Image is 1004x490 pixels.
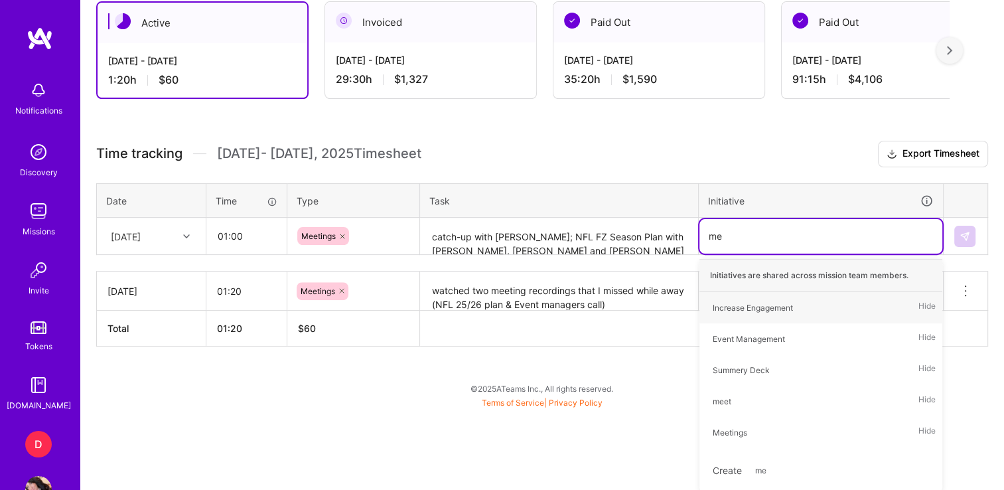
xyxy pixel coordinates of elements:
[699,259,942,292] div: Initiatives are shared across mission team members.
[960,231,970,242] img: Submit
[848,72,883,86] span: $4,106
[25,77,52,104] img: bell
[20,165,58,179] div: Discovery
[394,72,428,86] span: $1,327
[301,286,335,296] span: Meetings
[947,46,952,55] img: right
[217,145,421,162] span: [DATE] - [DATE] , 2025 Timesheet
[287,183,420,218] th: Type
[792,53,982,67] div: [DATE] - [DATE]
[108,73,297,87] div: 1:20 h
[918,392,936,410] span: Hide
[25,372,52,398] img: guide book
[25,139,52,165] img: discovery
[183,233,190,240] i: icon Chevron
[564,72,754,86] div: 35:20 h
[918,299,936,317] span: Hide
[98,3,307,43] div: Active
[420,183,699,218] th: Task
[421,273,697,309] textarea: watched two meeting recordings that I missed while away (NFL 25/26 plan & Event managers call)
[553,2,764,42] div: Paid Out
[792,72,982,86] div: 91:15 h
[713,363,770,377] div: Summery Deck
[25,339,52,353] div: Tokens
[336,13,352,29] img: Invoiced
[97,183,206,218] th: Date
[216,194,277,208] div: Time
[96,145,182,162] span: Time tracking
[29,284,49,297] div: Invite
[298,323,316,334] span: $ 60
[206,311,287,347] th: 01:20
[25,257,52,284] img: Invite
[159,73,179,87] span: $60
[564,13,580,29] img: Paid Out
[564,53,754,67] div: [DATE] - [DATE]
[887,147,897,161] i: icon Download
[108,54,297,68] div: [DATE] - [DATE]
[782,2,993,42] div: Paid Out
[301,231,336,241] span: Meetings
[713,394,731,408] div: meet
[421,219,697,254] textarea: catch-up with [PERSON_NAME]; NFL FZ Season Plan with [PERSON_NAME], [PERSON_NAME] and [PERSON_NAME]
[206,274,287,309] input: HH:MM
[792,13,808,29] img: Paid Out
[482,398,544,408] a: Terms of Service
[336,53,526,67] div: [DATE] - [DATE]
[27,27,53,50] img: logo
[713,301,793,315] div: Increase Engagement
[878,141,988,167] button: Export Timesheet
[549,398,603,408] a: Privacy Policy
[25,431,52,457] div: D
[207,218,286,254] input: HH:MM
[325,2,536,42] div: Invoiced
[23,224,55,238] div: Missions
[918,361,936,379] span: Hide
[25,198,52,224] img: teamwork
[31,321,46,334] img: tokens
[15,104,62,118] div: Notifications
[622,72,657,86] span: $1,590
[97,311,206,347] th: Total
[336,72,526,86] div: 29:30 h
[749,461,773,479] span: me
[108,284,195,298] div: [DATE]
[111,229,141,243] div: [DATE]
[482,398,603,408] span: |
[22,431,55,457] a: D
[708,193,934,208] div: Initiative
[7,398,71,412] div: [DOMAIN_NAME]
[80,372,1004,405] div: © 2025 ATeams Inc., All rights reserved.
[713,332,785,346] div: Event Management
[713,426,747,440] div: Meetings
[706,455,936,486] div: Create
[115,13,131,29] img: Active
[918,330,936,348] span: Hide
[918,424,936,442] span: Hide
